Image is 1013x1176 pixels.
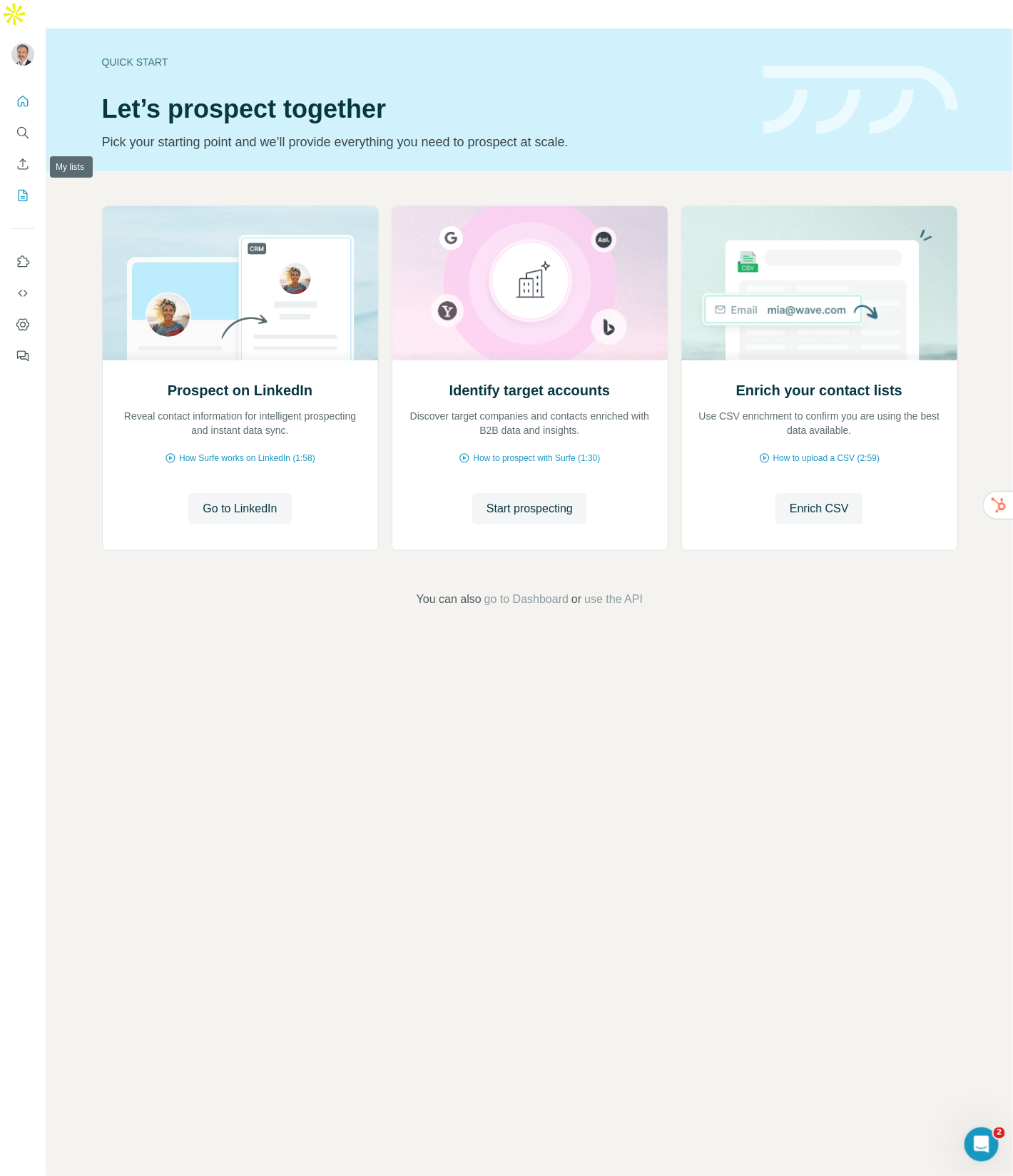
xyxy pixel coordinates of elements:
[449,380,611,400] h2: Identify target accounts
[736,380,902,400] h2: Enrich your contact lists
[964,1127,999,1162] iframe: Intercom live chat
[11,151,34,177] button: Enrich CSV
[188,493,291,524] button: Go to LinkedIn
[473,452,600,465] span: How to prospect with Surfe (1:30)
[417,591,482,608] span: You can also
[179,452,315,465] span: How Surfe works on LinkedIn (1:58)
[203,500,277,517] span: Go to LinkedIn
[11,343,34,369] button: Feedback
[571,591,581,608] span: or
[584,591,643,608] button: use the API
[11,183,34,208] button: My lists
[11,312,34,338] button: Dashboard
[775,493,863,524] button: Enrich CSV
[102,206,379,360] img: Prospect on LinkedIn
[773,452,880,465] span: How to upload a CSV (2:59)
[102,95,746,123] h1: Let’s prospect together
[681,206,958,360] img: Enrich your contact lists
[484,591,569,608] button: go to Dashboard
[763,66,958,135] img: banner
[696,409,943,437] p: Use CSV enrichment to confirm you are using the best data available.
[472,493,587,524] button: Start prospecting
[102,132,746,152] p: Pick your starting point and we’ll provide everything you need to prospect at scale.
[102,55,746,69] div: Quick start
[790,500,849,517] span: Enrich CSV
[168,380,312,400] h2: Prospect on LinkedIn
[994,1127,1005,1139] span: 2
[117,409,364,437] p: Reveal contact information for intelligent prospecting and instant data sync.
[407,409,653,437] p: Discover target companies and contacts enriched with B2B data and insights.
[392,206,668,360] img: Identify target accounts
[11,249,34,275] button: Use Surfe on LinkedIn
[487,500,573,517] span: Start prospecting
[11,88,34,114] button: Quick start
[11,43,34,66] img: Avatar
[11,120,34,146] button: Search
[11,280,34,306] button: Use Surfe API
